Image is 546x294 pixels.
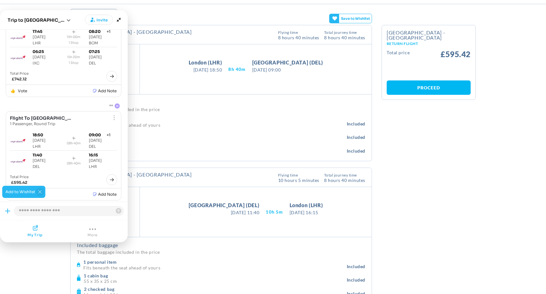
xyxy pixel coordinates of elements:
[266,209,283,215] span: 10H 5M
[189,201,260,209] span: [GEOGRAPHIC_DATA] (DEL)
[83,117,347,122] h4: 1 personal item
[189,209,260,216] span: [DATE] 11:40
[84,278,347,283] p: 55 x 35 x 25 cm
[84,136,347,140] p: 55 x 35 x 25 cm
[347,263,365,270] span: Included
[387,50,410,58] small: Total Price
[77,242,365,248] h4: Included baggage
[228,66,246,72] span: 8H 40M
[252,59,323,66] span: [GEOGRAPHIC_DATA] (DEL)
[77,29,192,34] h4: [GEOGRAPHIC_DATA] - [GEOGRAPHIC_DATA]
[347,277,365,283] span: Included
[84,273,347,279] h4: 1 cabin bag
[441,50,471,58] span: £595.42
[387,30,471,46] h2: [GEOGRAPHIC_DATA] - [GEOGRAPHIC_DATA]
[329,14,372,23] gamitee-button: Get your friends' opinions
[278,34,319,40] span: 8 Hours 40 Minutes
[70,9,117,20] a: BACK TO RESULTS
[324,173,365,177] span: Total Journey Time
[290,209,323,216] span: [DATE] 16:15
[77,172,192,177] h4: [GEOGRAPHIC_DATA] - [GEOGRAPHIC_DATA]
[252,66,323,73] span: [DATE] 09:00
[84,149,347,154] p: Max weight 23 kg
[324,31,365,34] span: Total Journey Time
[83,259,347,265] h4: 1 personal item
[278,173,319,177] span: Flying Time
[84,130,347,136] h4: 1 cabin bag
[347,134,365,140] span: Included
[324,34,365,40] span: 8 hours 40 Minutes
[77,248,365,256] p: The total baggage included in the price
[84,286,347,292] h4: 2 checked bag
[77,106,365,113] p: The total baggage included in the price
[387,42,471,46] small: Return Flight
[84,144,347,149] h4: 2 checked bag
[189,66,222,73] span: [DATE] 18:50
[83,122,347,127] p: Fits beneath the seat ahead of yours
[278,31,319,34] span: Flying Time
[387,80,471,95] a: Proceed
[347,148,365,154] span: Included
[387,63,471,74] iframe: PayPal Message 1
[278,177,319,183] span: 10 Hours 5 Minutes
[77,99,365,106] h4: Included baggage
[290,201,323,209] span: London (LHR)
[347,121,365,127] span: Included
[79,9,110,20] span: BACK TO RESULTS
[83,265,347,270] p: Fits beneath the seat ahead of yours
[324,177,365,183] span: 8 hours 40 Minutes
[189,59,222,66] span: London (LHR)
